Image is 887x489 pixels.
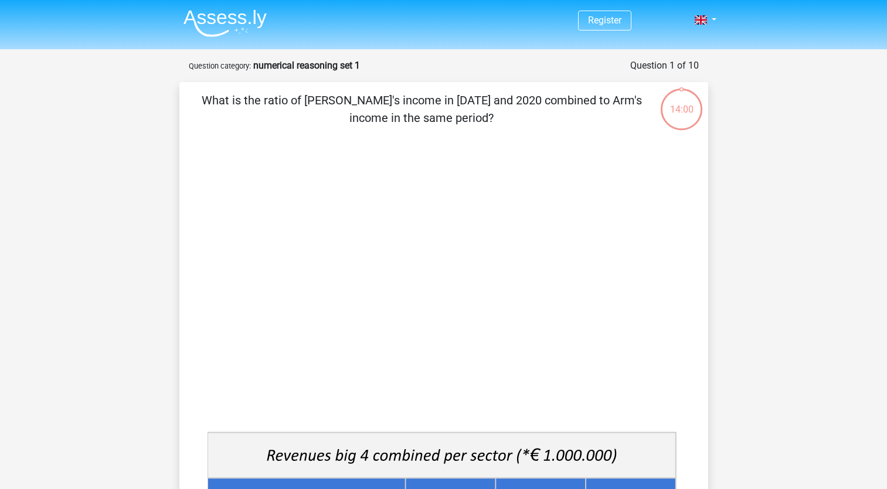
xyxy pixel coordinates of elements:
a: Register [588,15,621,26]
strong: numerical reasoning set 1 [253,60,360,71]
img: Assessly [183,9,267,37]
small: Question category: [189,62,251,70]
div: Question 1 of 10 [630,59,699,73]
div: 14:00 [660,87,704,117]
p: What is the ratio of [PERSON_NAME]'s income in [DATE] and 2020 combined to Arm's income in the sa... [198,91,645,127]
